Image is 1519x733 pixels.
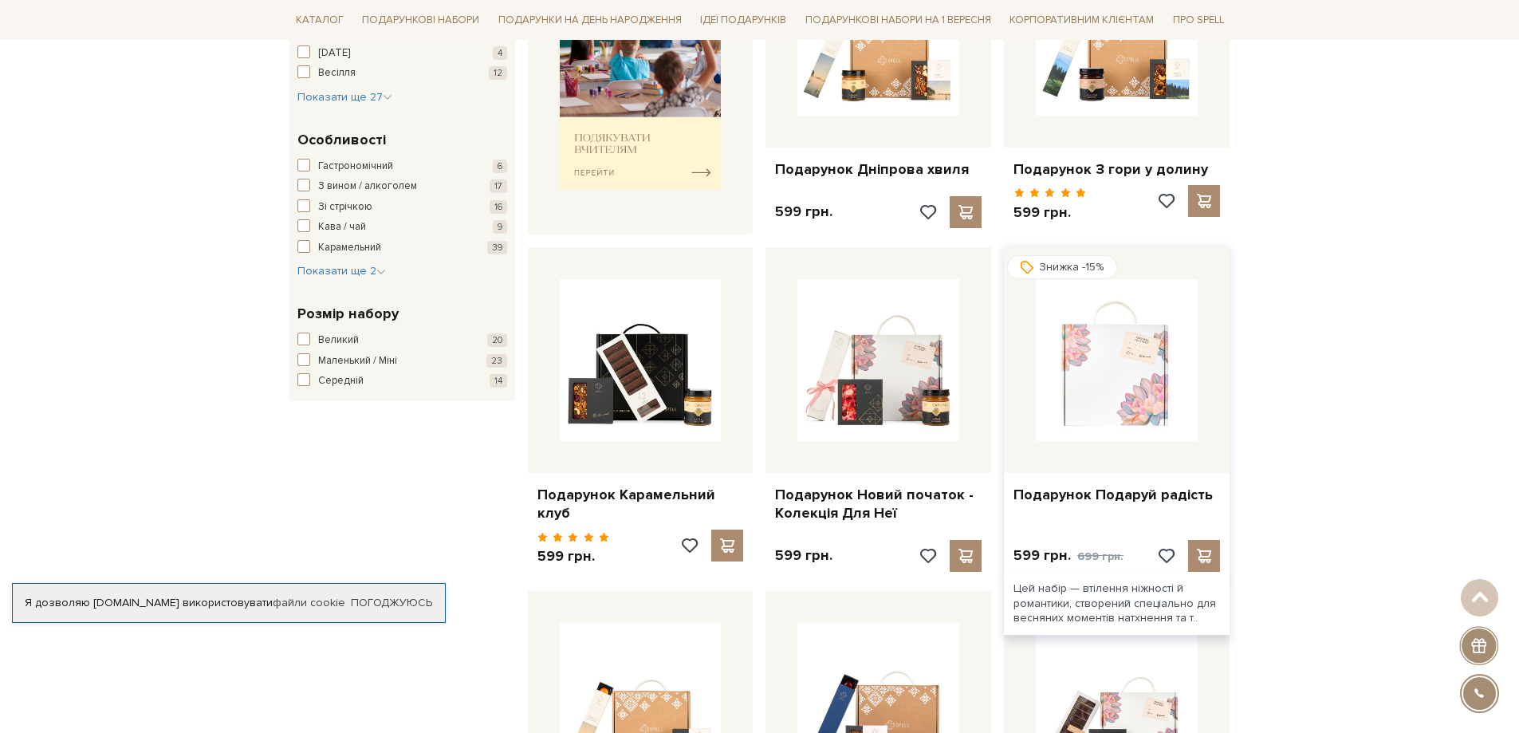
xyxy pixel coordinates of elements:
[297,90,392,104] span: Показати ще 27
[487,333,507,347] span: 20
[297,353,507,369] button: Маленький / Міні 23
[775,160,982,179] a: Подарунок Дніпрова хвиля
[775,203,832,221] p: 599 грн.
[1013,546,1124,566] p: 599 грн.
[1004,572,1230,635] div: Цей набір — втілення ніжності й романтики, створений спеціально для весняних моментів натхнення т...
[297,303,399,325] span: Розмір набору
[1013,486,1220,504] a: Подарунок Подаруй радість
[351,596,432,610] a: Погоджуюсь
[297,263,386,279] button: Показати ще 2
[492,8,688,33] a: Подарунки на День народження
[775,486,982,523] a: Подарунок Новий початок - Колекція Для Неї
[13,596,445,610] div: Я дозволяю [DOMAIN_NAME] використовувати
[273,596,345,609] a: файли cookie
[318,179,417,195] span: З вином / алкоголем
[318,373,364,389] span: Середній
[1013,160,1220,179] a: Подарунок З гори у долину
[493,220,507,234] span: 9
[318,333,359,349] span: Великий
[1077,550,1124,563] span: 699 грн.
[297,45,507,61] button: [DATE] 4
[318,159,393,175] span: Гастрономічний
[297,264,386,278] span: Показати ще 2
[489,66,507,80] span: 12
[1003,6,1160,33] a: Корпоративним клієнтам
[297,240,507,256] button: Карамельний 39
[318,199,372,215] span: Зі стрічкою
[486,354,507,368] span: 23
[694,8,793,33] a: Ідеї подарунків
[318,353,397,369] span: Маленький / Міні
[297,159,507,175] button: Гастрономічний 6
[297,129,386,151] span: Особливості
[297,199,507,215] button: Зі стрічкою 16
[318,219,366,235] span: Кава / чай
[1013,203,1086,222] p: 599 грн.
[1036,279,1198,441] img: Подарунок Подаруй радість
[297,65,507,81] button: Весілля 12
[318,45,350,61] span: [DATE]
[297,333,507,349] button: Великий 20
[537,547,610,566] p: 599 грн.
[775,546,832,565] p: 599 грн.
[289,8,350,33] a: Каталог
[490,374,507,388] span: 14
[318,65,356,81] span: Весілля
[318,240,381,256] span: Карамельний
[493,160,507,173] span: 6
[1007,255,1117,279] div: Знижка -15%
[490,200,507,214] span: 16
[799,6,998,33] a: Подарункові набори на 1 Вересня
[537,486,744,523] a: Подарунок Карамельний клуб
[487,241,507,254] span: 39
[1167,8,1230,33] a: Про Spell
[493,46,507,60] span: 4
[356,8,486,33] a: Подарункові набори
[297,373,507,389] button: Середній 14
[297,89,392,105] button: Показати ще 27
[297,179,507,195] button: З вином / алкоголем 17
[297,219,507,235] button: Кава / чай 9
[490,179,507,193] span: 17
